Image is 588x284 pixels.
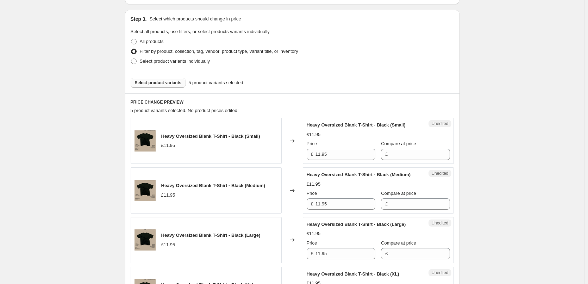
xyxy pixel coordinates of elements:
[131,99,454,105] h6: PRICE CHANGE PREVIEW
[431,171,448,176] span: Unedited
[161,183,265,188] span: Heavy Oversized Blank T-Shirt - Black (Medium)
[140,58,210,64] span: Select product variants individually
[131,29,270,34] span: Select all products, use filters, or select products variants individually
[188,79,243,86] span: 5 product variants selected
[140,49,298,54] span: Filter by product, collection, tag, vendor, product type, variant title, or inventory
[431,220,448,226] span: Unedited
[307,222,406,227] span: Heavy Oversized Blank T-Shirt - Black (Large)
[431,270,448,276] span: Unedited
[385,251,388,256] span: £
[161,241,175,248] div: £11.95
[307,122,406,128] span: Heavy Oversized Blank T-Shirt - Black (Small)
[307,191,317,196] span: Price
[311,201,313,206] span: £
[381,240,416,246] span: Compare at price
[131,16,147,23] h2: Step 3.
[307,181,321,188] div: £11.95
[385,201,388,206] span: £
[161,233,261,238] span: Heavy Oversized Blank T-Shirt - Black (Large)
[307,172,411,177] span: Heavy Oversized Blank T-Shirt - Black (Medium)
[131,78,186,88] button: Select product variants
[307,131,321,138] div: £11.95
[311,251,313,256] span: £
[161,134,260,139] span: Heavy Oversized Blank T-Shirt - Black (Small)
[135,180,156,201] img: Blank-Heavy-Black-Tee_80x.png
[431,121,448,126] span: Unedited
[161,142,175,149] div: £11.95
[307,271,399,277] span: Heavy Oversized Blank T-Shirt - Black (XL)
[140,39,164,44] span: All products
[307,141,317,146] span: Price
[311,152,313,157] span: £
[307,240,317,246] span: Price
[381,141,416,146] span: Compare at price
[161,192,175,199] div: £11.95
[385,152,388,157] span: £
[307,230,321,237] div: £11.95
[381,191,416,196] span: Compare at price
[135,130,156,152] img: Blank-Heavy-Black-Tee_80x.png
[135,229,156,251] img: Blank-Heavy-Black-Tee_80x.png
[131,108,239,113] span: 5 product variants selected. No product prices edited:
[135,80,182,86] span: Select product variants
[149,16,241,23] p: Select which products should change in price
